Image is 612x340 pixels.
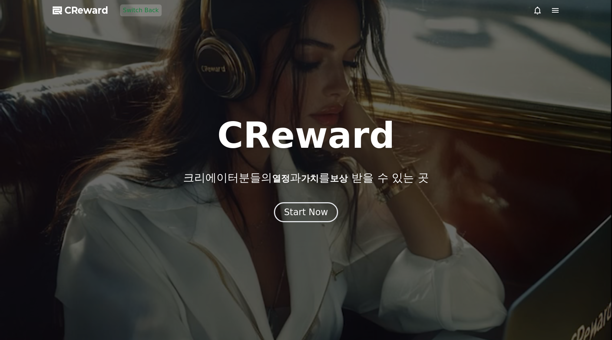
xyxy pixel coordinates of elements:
span: 가치 [301,173,319,184]
button: Switch Back [120,4,162,16]
a: CReward [53,4,108,16]
span: CReward [64,4,108,16]
div: Start Now [284,206,328,218]
button: Start Now [274,202,338,222]
h1: CReward [217,118,395,153]
span: 열정 [272,173,290,184]
span: 보상 [330,173,348,184]
p: 크리에이터분들의 과 를 받을 수 있는 곳 [183,171,429,184]
a: Start Now [274,210,338,217]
